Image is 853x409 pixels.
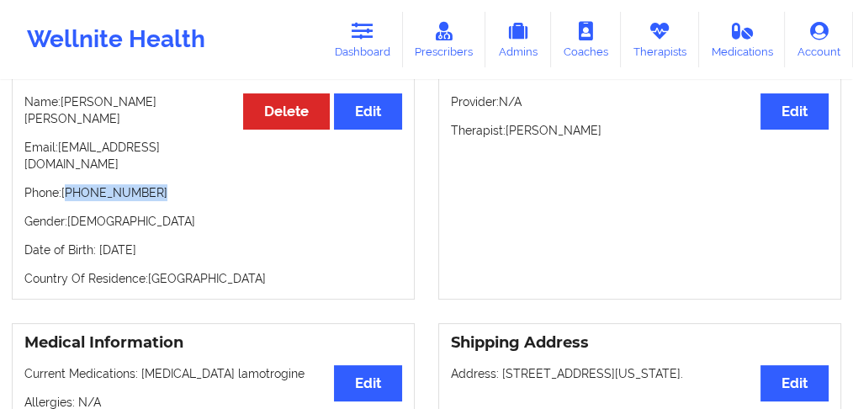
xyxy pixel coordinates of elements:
button: Edit [760,93,829,130]
button: Edit [760,365,829,401]
button: Edit [334,365,402,401]
p: Therapist: [PERSON_NAME] [451,122,829,139]
p: Country Of Residence: [GEOGRAPHIC_DATA] [24,270,402,287]
p: Email: [EMAIL_ADDRESS][DOMAIN_NAME] [24,139,402,173]
a: Coaches [551,12,621,67]
p: Current Medications: [MEDICAL_DATA] lamotrogine [24,365,402,382]
button: Edit [334,93,402,130]
p: Address: [STREET_ADDRESS][US_STATE]. [451,365,829,382]
a: Therapists [621,12,699,67]
h3: Shipping Address [451,333,829,353]
a: Prescribers [403,12,486,67]
p: Gender: [DEMOGRAPHIC_DATA] [24,213,402,230]
a: Medications [699,12,786,67]
a: Account [785,12,853,67]
p: Name: [PERSON_NAME] [PERSON_NAME] [24,93,402,127]
a: Admins [485,12,551,67]
h3: Medical Information [24,333,402,353]
p: Date of Birth: [DATE] [24,242,402,258]
p: Phone: [PHONE_NUMBER] [24,184,402,201]
p: Provider: N/A [451,93,829,110]
button: Delete [243,93,330,130]
a: Dashboard [322,12,403,67]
